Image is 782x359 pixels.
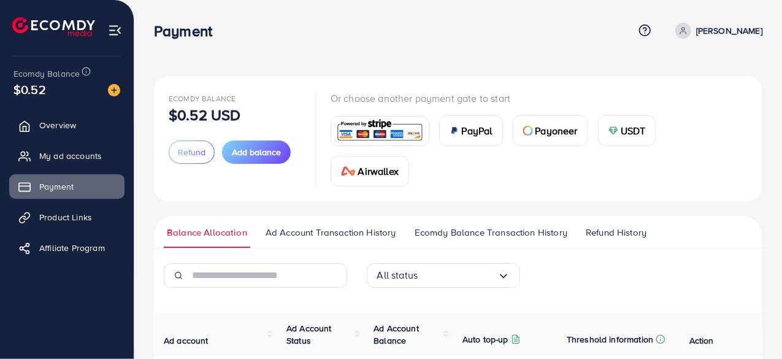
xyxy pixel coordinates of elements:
[9,174,125,199] a: Payment
[9,236,125,260] a: Affiliate Program
[450,126,459,136] img: card
[286,322,332,347] span: Ad Account Status
[462,332,508,347] p: Auto top-up
[169,107,240,122] p: $0.52 USD
[418,266,497,285] input: Search for option
[586,226,646,239] span: Refund History
[39,119,76,131] span: Overview
[439,115,503,146] a: cardPayPal
[154,22,222,40] h3: Payment
[13,68,80,80] span: Ecomdy Balance
[232,146,281,158] span: Add balance
[335,118,425,144] img: card
[331,91,748,106] p: Or choose another payment gate to start
[358,164,399,179] span: Airwallex
[169,141,215,164] button: Refund
[374,322,419,347] span: Ad Account Balance
[13,80,46,98] span: $0.52
[670,23,762,39] a: [PERSON_NAME]
[462,123,493,138] span: PayPal
[12,17,95,36] img: logo
[608,126,618,136] img: card
[341,166,356,176] img: card
[598,115,656,146] a: cardUSDT
[689,334,714,347] span: Action
[331,156,409,187] a: cardAirwallex
[513,115,588,146] a: cardPayoneer
[39,211,92,223] span: Product Links
[696,23,762,38] p: [PERSON_NAME]
[9,113,125,137] a: Overview
[222,141,291,164] button: Add balance
[39,150,102,162] span: My ad accounts
[169,93,236,104] span: Ecomdy Balance
[621,123,646,138] span: USDT
[535,123,578,138] span: Payoneer
[730,304,773,350] iframe: Chat
[39,242,105,254] span: Affiliate Program
[415,226,567,239] span: Ecomdy Balance Transaction History
[9,144,125,168] a: My ad accounts
[567,332,653,347] p: Threshold information
[167,226,247,239] span: Balance Allocation
[164,334,209,347] span: Ad account
[108,23,122,37] img: menu
[367,263,520,288] div: Search for option
[108,84,120,96] img: image
[523,126,533,136] img: card
[9,205,125,230] a: Product Links
[178,146,205,158] span: Refund
[331,116,429,146] a: card
[266,226,396,239] span: Ad Account Transaction History
[39,180,74,193] span: Payment
[377,266,418,285] span: All status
